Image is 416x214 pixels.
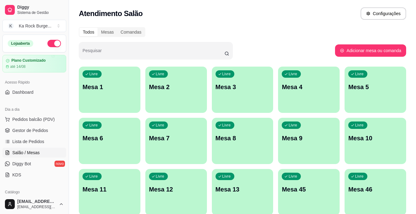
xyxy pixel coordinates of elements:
div: Ka Rock Burge ... [19,23,51,29]
span: Diggy [17,5,64,10]
p: Livre [156,174,164,179]
a: DiggySistema de Gestão [2,2,66,17]
p: Mesa 11 [83,185,137,194]
span: Gestor de Pedidos [12,127,48,134]
span: Lista de Pedidos [12,138,44,145]
div: Mesas [98,28,117,36]
p: Livre [355,72,364,76]
div: Acesso Rápido [2,77,66,87]
p: Livre [222,72,231,76]
span: [EMAIL_ADDRESS][DOMAIN_NAME] [17,204,56,209]
p: Mesa 4 [282,83,336,91]
p: Mesa 13 [216,185,270,194]
button: LivreMesa 9 [278,118,340,164]
span: KDS [12,172,21,178]
div: Loja aberta [8,40,33,47]
p: Livre [222,174,231,179]
p: Mesa 2 [149,83,203,91]
p: Livre [89,72,98,76]
p: Mesa 9 [282,134,336,142]
button: LivreMesa 5 [345,67,406,113]
p: Livre [355,174,364,179]
span: Dashboard [12,89,34,95]
button: LivreMesa 2 [145,67,207,113]
a: Plano Customizadoaté 14/08 [2,55,66,72]
a: Diggy Botnovo [2,159,66,169]
p: Livre [156,72,164,76]
a: Dashboard [2,87,66,97]
span: K [8,23,14,29]
p: Mesa 10 [348,134,402,142]
p: Livre [355,123,364,128]
button: Alterar Status [47,40,61,47]
button: LivreMesa 8 [212,118,273,164]
p: Mesa 3 [216,83,270,91]
span: Pedidos balcão (PDV) [12,116,55,122]
button: Select a team [2,20,66,32]
div: Todos [79,28,98,36]
div: Comandas [117,28,145,36]
button: Adicionar mesa ou comanda [335,44,406,57]
a: Lista de Pedidos [2,137,66,146]
p: Livre [289,174,297,179]
button: LivreMesa 6 [79,118,140,164]
button: LivreMesa 7 [145,118,207,164]
p: Livre [89,174,98,179]
p: Livre [222,123,231,128]
span: Salão / Mesas [12,150,40,156]
div: Catálogo [2,187,66,197]
p: Livre [289,123,297,128]
h2: Atendimento Salão [79,9,143,19]
p: Mesa 7 [149,134,203,142]
p: Mesa 8 [216,134,270,142]
button: Pedidos balcão (PDV) [2,114,66,124]
p: Livre [89,123,98,128]
button: Configurações [361,7,406,20]
p: Mesa 5 [348,83,402,91]
button: LivreMesa 1 [79,67,140,113]
button: [EMAIL_ADDRESS][DOMAIN_NAME][EMAIL_ADDRESS][DOMAIN_NAME] [2,197,66,212]
p: Livre [289,72,297,76]
span: Sistema de Gestão [17,10,64,15]
button: LivreMesa 4 [278,67,340,113]
p: Mesa 12 [149,185,203,194]
a: Salão / Mesas [2,148,66,158]
p: Livre [156,123,164,128]
a: Gestor de Pedidos [2,126,66,135]
span: [EMAIL_ADDRESS][DOMAIN_NAME] [17,199,56,204]
button: LivreMesa 10 [345,118,406,164]
p: Mesa 46 [348,185,402,194]
button: LivreMesa 3 [212,67,273,113]
p: Mesa 45 [282,185,336,194]
p: Mesa 1 [83,83,137,91]
input: Pesquisar [83,50,224,56]
article: até 14/08 [10,64,26,69]
span: Diggy Bot [12,161,31,167]
p: Mesa 6 [83,134,137,142]
div: Dia a dia [2,105,66,114]
a: KDS [2,170,66,180]
article: Plano Customizado [11,58,46,63]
